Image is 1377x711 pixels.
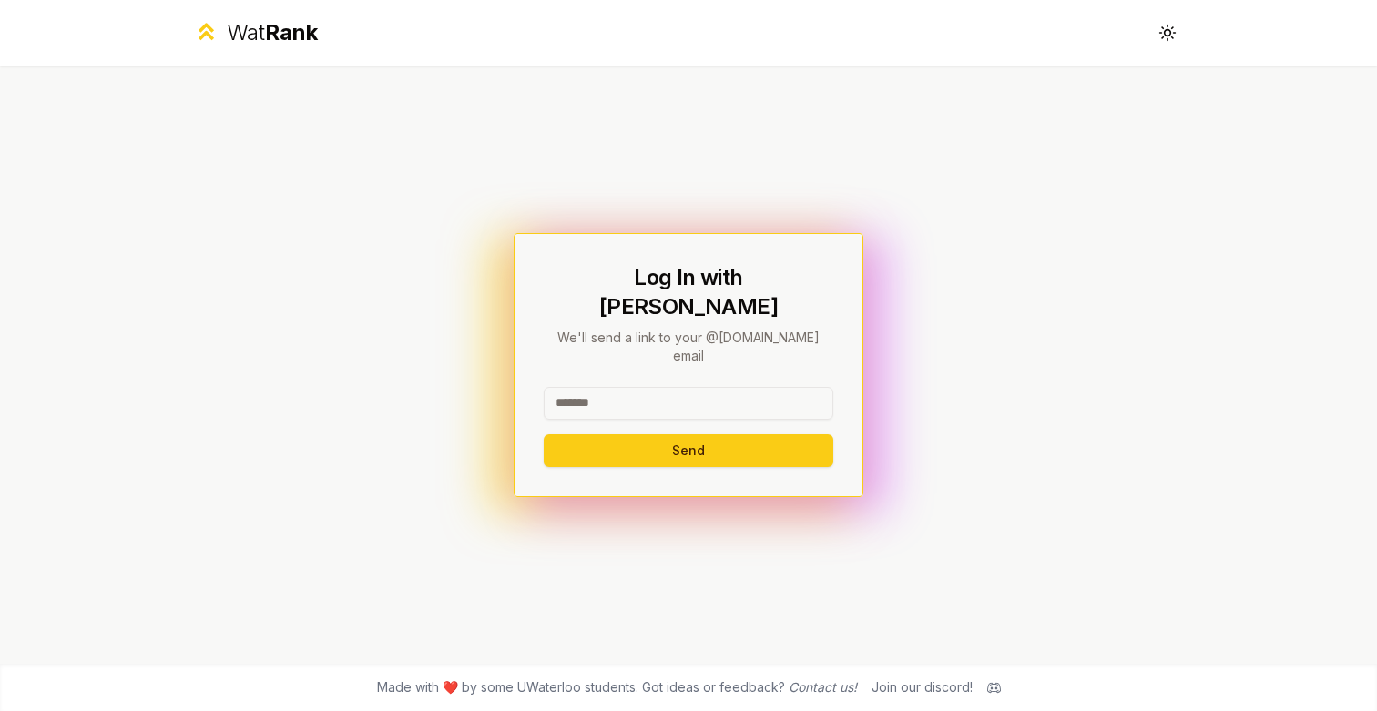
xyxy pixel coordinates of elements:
[872,678,973,696] div: Join our discord!
[265,19,318,46] span: Rank
[789,679,857,695] a: Contact us!
[193,18,318,47] a: WatRank
[377,678,857,696] span: Made with ❤️ by some UWaterloo students. Got ideas or feedback?
[544,434,833,467] button: Send
[227,18,318,47] div: Wat
[544,329,833,365] p: We'll send a link to your @[DOMAIN_NAME] email
[544,263,833,321] h1: Log In with [PERSON_NAME]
